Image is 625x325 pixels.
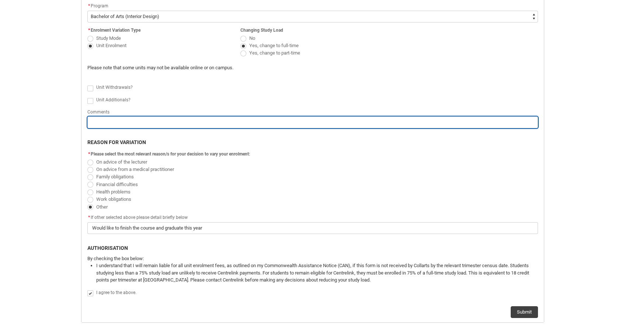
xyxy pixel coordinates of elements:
span: On advice from a medical practitioner [96,167,174,172]
button: Submit [511,306,538,318]
span: Yes, change to part-time [249,50,300,56]
li: I understand that I will remain liable for all unit enrolment fees, as outlined on my Commonwealt... [96,262,538,284]
abbr: required [88,3,90,8]
span: If other selected above please detail briefly below [87,215,188,220]
span: No [249,35,255,41]
span: Please select the most relevant reason/s for your decision to vary your enrolment: [91,151,250,157]
span: I agree to the above. [96,290,136,295]
span: Yes, change to full-time [249,43,299,48]
span: Study Mode [96,35,121,41]
abbr: required [88,151,90,157]
b: REASON FOR VARIATION [87,139,146,145]
span: Work obligations [96,196,131,202]
span: Health problems [96,189,131,195]
span: Program [91,3,108,8]
p: Please note that some units may not be available online or on campus. [87,64,423,71]
span: Unit Enrolment [96,43,126,48]
span: Unit Withdrawals? [96,85,133,90]
span: Other [96,204,108,210]
span: Unit Additionals? [96,97,131,102]
abbr: required [88,28,90,33]
span: Enrolment Variation Type [91,28,140,33]
span: Financial difficulties [96,182,138,187]
span: Comments [87,109,110,115]
abbr: required [88,215,90,220]
b: AUTHORISATION [87,245,128,251]
span: Family obligations [96,174,134,179]
span: On advice of the lecturer [96,159,147,165]
span: Changing Study Load [240,28,283,33]
p: By checking the box below: [87,255,538,262]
